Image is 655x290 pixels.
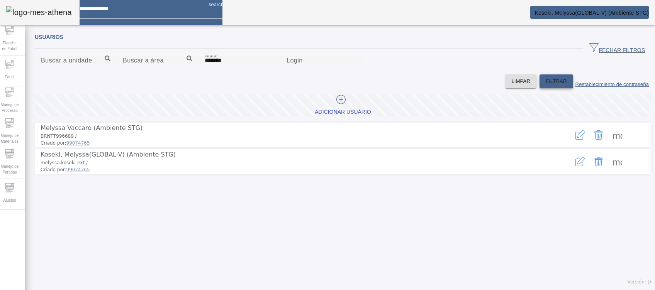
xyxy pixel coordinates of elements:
[511,78,530,85] span: LIMPAR
[41,160,88,165] span: melyssa.koseki-ext /
[35,34,63,40] span: Usuarios
[573,74,651,88] button: Restablecimiento de contraseña
[35,94,651,116] button: Adicionar Usuário
[205,53,218,58] mat-label: Nome
[589,152,608,171] button: Delete
[589,43,645,54] span: FECHAR FILTROS
[628,279,651,285] span: Versión: ()
[287,57,303,64] mat-label: Login
[583,42,651,56] button: FECHAR FILTROS
[2,72,17,82] span: Fabril
[41,124,143,132] span: Melyssa Vaccaro (Ambiente STG)
[1,195,19,206] span: Ajustes
[535,10,649,16] span: Koseki, Melyssa(GLOBAL-V) (Ambiente STG)
[41,166,548,173] span: Criado por:
[41,56,110,65] input: Number
[6,6,72,19] img: logo-mes-athena
[41,133,77,139] span: BRNTT996689 /
[41,57,92,64] mat-label: Buscar a unidade
[608,126,626,144] button: Mais
[505,74,536,88] button: LIMPAR
[123,57,164,64] mat-label: Buscar a área
[540,74,573,88] button: FILTRAR
[575,81,649,87] label: Restablecimiento de contraseña
[66,167,90,172] span: 99074765
[66,140,90,146] span: 99074765
[41,140,548,147] span: Criado por:
[123,56,192,65] input: Number
[41,151,176,158] span: Koseki, Melyssa(GLOBAL-V) (Ambiente STG)
[608,152,626,171] button: Mais
[546,78,567,85] span: FILTRAR
[315,108,371,116] div: Adicionar Usuário
[589,126,608,144] button: Delete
